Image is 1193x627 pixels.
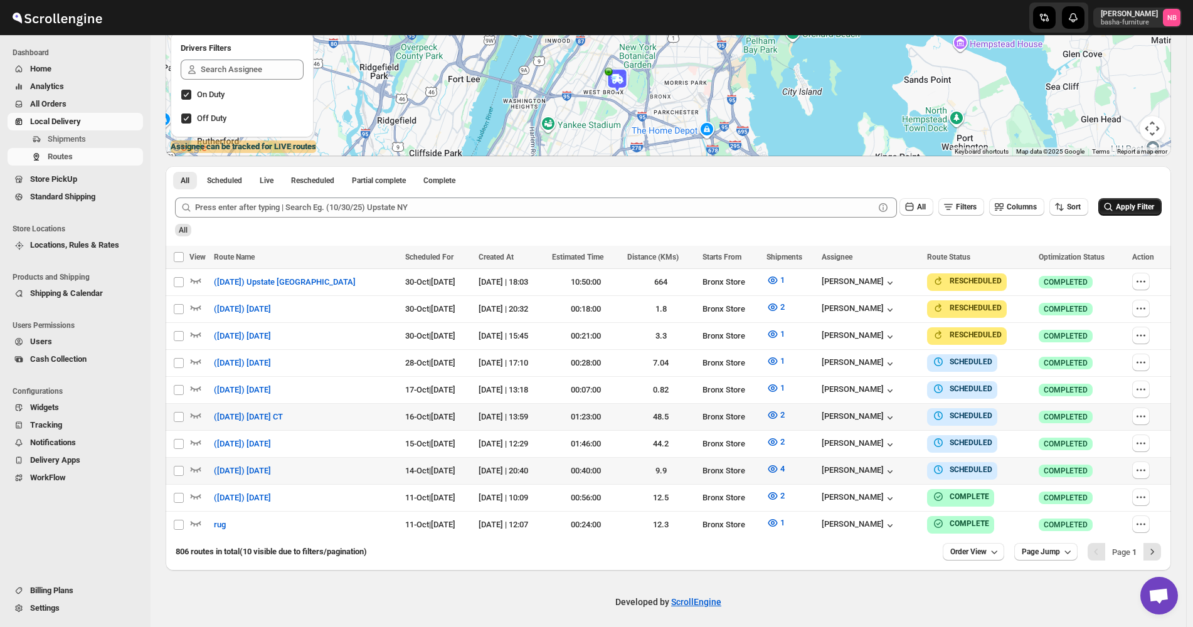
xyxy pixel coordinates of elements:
span: 11-Oct | [DATE] [405,520,455,529]
button: Routes [8,148,143,166]
button: SCHEDULED [932,409,992,422]
span: 1 [780,383,785,393]
div: 664 [627,276,695,288]
button: ([DATE]) [DATE] CT [206,407,290,427]
span: On Duty [197,90,225,99]
button: Order View [943,543,1004,561]
span: COMPLETED [1044,466,1088,476]
button: Columns [989,198,1044,216]
div: [PERSON_NAME] [822,277,896,289]
span: 16-Oct | [DATE] [405,412,455,421]
span: Page Jump [1022,547,1060,557]
div: 0.82 [627,384,695,396]
span: All [917,203,926,211]
button: WorkFlow [8,469,143,487]
span: Routes [48,152,73,161]
span: 15-Oct | [DATE] [405,439,455,448]
div: 00:28:00 [552,357,620,369]
div: 12.5 [627,492,695,504]
span: Analytics [30,82,64,91]
button: [PERSON_NAME] [822,438,896,451]
span: COMPLETED [1044,385,1088,395]
button: Shipments [8,130,143,148]
span: 14-Oct | [DATE] [405,466,455,475]
span: Map data ©2025 Google [1016,148,1084,155]
button: Shipping & Calendar [8,285,143,302]
div: 7.04 [627,357,695,369]
span: 1 [780,275,785,285]
div: 3.3 [627,330,695,342]
button: Filters [938,198,984,216]
b: SCHEDULED [950,438,992,447]
b: SCHEDULED [950,465,992,474]
button: 4 [759,459,792,479]
div: Bronx Store [703,384,759,396]
button: 1 [759,324,792,344]
span: 17-Oct | [DATE] [405,385,455,394]
div: 00:18:00 [552,303,620,315]
div: Bronx Store [703,438,759,450]
button: 1 [759,378,792,398]
span: Tracking [30,420,62,429]
button: 2 [759,486,792,506]
span: ([DATE]) [DATE] [214,303,271,315]
button: COMPLETE [932,517,989,530]
span: Cash Collection [30,354,87,364]
div: Bronx Store [703,330,759,342]
button: [PERSON_NAME] [822,357,896,370]
div: 00:56:00 [552,492,620,504]
button: ([DATE]) [DATE] [206,353,278,373]
text: NB [1167,14,1177,22]
span: View [189,253,206,261]
button: 1 [759,351,792,371]
span: Store PickUp [30,174,77,184]
div: [PERSON_NAME] [822,519,896,532]
button: ([DATE]) [DATE] [206,299,278,319]
div: 01:46:00 [552,438,620,450]
span: 2 [780,491,785,500]
span: ([DATE]) [DATE] [214,438,271,450]
h2: Drivers Filters [181,42,304,55]
span: Delivery Apps [30,455,80,465]
b: COMPLETE [950,492,989,501]
b: RESCHEDULED [950,277,1002,285]
div: 01:23:00 [552,411,620,423]
button: Sort [1049,198,1088,216]
span: Rescheduled [291,176,334,186]
button: Cash Collection [8,350,143,368]
span: 1 [780,329,785,339]
div: [PERSON_NAME] [822,492,896,505]
div: 48.5 [627,411,695,423]
div: [DATE] | 18:03 [479,276,544,288]
span: Settings [30,603,60,613]
span: 30-Oct | [DATE] [405,304,455,313]
span: Dashboard [13,48,144,58]
button: [PERSON_NAME] [822,465,896,478]
span: All Orders [30,99,66,108]
span: All [179,226,188,234]
span: Locations, Rules & Rates [30,240,119,250]
div: 00:21:00 [552,330,620,342]
div: Bronx Store [703,411,759,423]
button: [PERSON_NAME] [822,384,896,397]
span: Billing Plans [30,586,73,595]
button: 2 [759,405,792,425]
button: Page Jump [1014,543,1078,561]
button: 2 [759,432,792,452]
button: 1 [759,270,792,290]
b: RESCHEDULED [950,303,1002,312]
span: Page [1112,547,1137,557]
button: [PERSON_NAME] [822,330,896,343]
div: [DATE] | 12:29 [479,438,544,450]
div: [PERSON_NAME] [822,411,896,424]
div: [DATE] | 15:45 [479,330,544,342]
button: SCHEDULED [932,463,992,476]
span: Scheduled [207,176,242,186]
div: Open chat [1140,577,1178,614]
button: 1 [759,513,792,533]
span: COMPLETED [1044,304,1088,314]
img: Google [169,140,210,156]
span: Created At [479,253,514,261]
